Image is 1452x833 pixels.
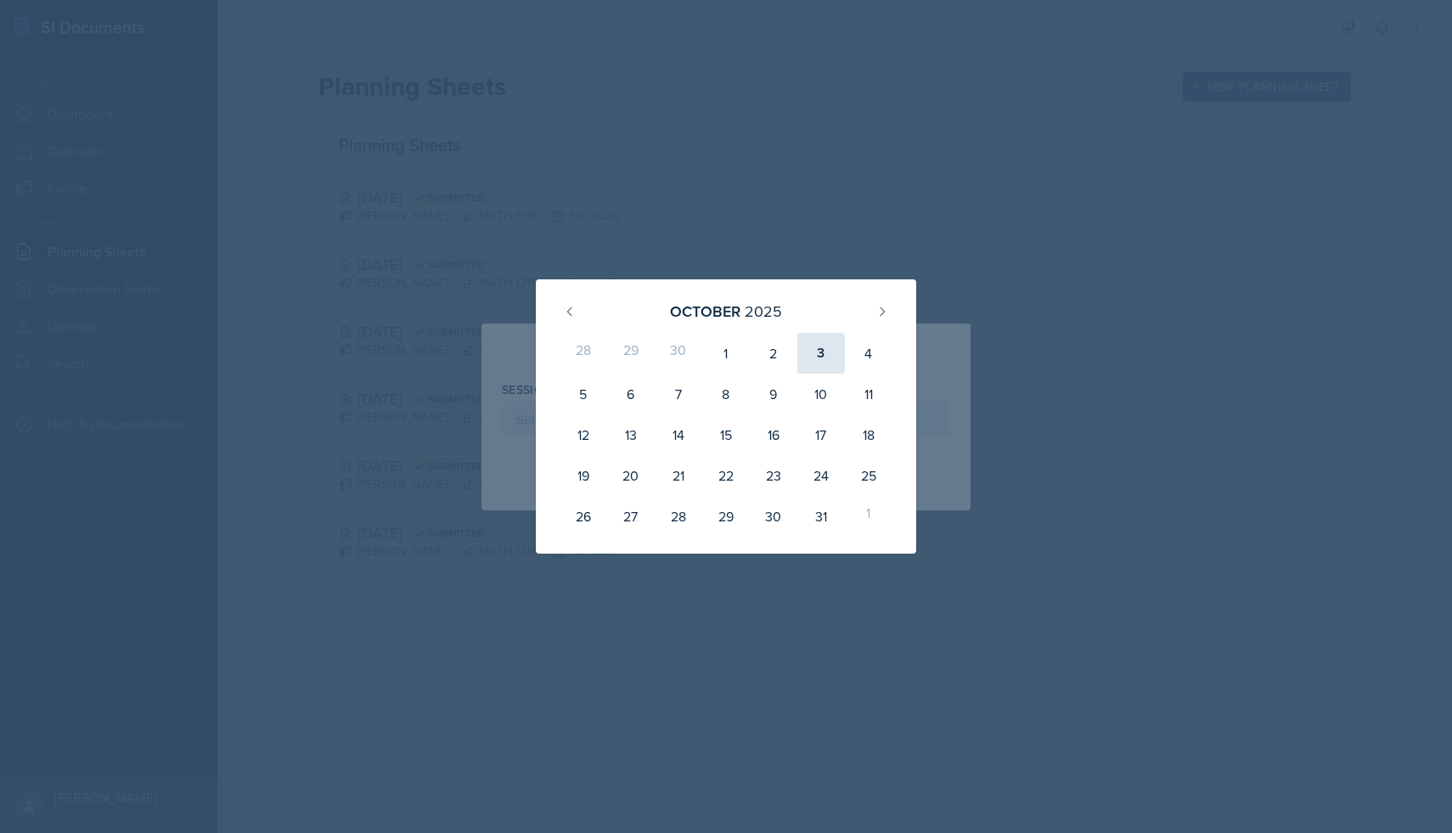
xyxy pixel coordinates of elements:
[655,496,702,537] div: 28
[560,414,607,455] div: 12
[702,374,750,414] div: 8
[750,414,797,455] div: 16
[560,374,607,414] div: 5
[745,300,782,323] div: 2025
[750,374,797,414] div: 9
[560,455,607,496] div: 19
[655,455,702,496] div: 21
[702,455,750,496] div: 22
[797,496,845,537] div: 31
[560,496,607,537] div: 26
[797,455,845,496] div: 24
[655,374,702,414] div: 7
[797,333,845,374] div: 3
[797,374,845,414] div: 10
[750,333,797,374] div: 2
[702,333,750,374] div: 1
[845,374,892,414] div: 11
[750,496,797,537] div: 30
[655,333,702,374] div: 30
[845,414,892,455] div: 18
[607,496,655,537] div: 27
[607,455,655,496] div: 20
[750,455,797,496] div: 23
[655,414,702,455] div: 14
[702,496,750,537] div: 29
[607,414,655,455] div: 13
[607,333,655,374] div: 29
[670,300,740,323] div: October
[702,414,750,455] div: 15
[845,496,892,537] div: 1
[607,374,655,414] div: 6
[560,333,607,374] div: 28
[845,333,892,374] div: 4
[797,414,845,455] div: 17
[845,455,892,496] div: 25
